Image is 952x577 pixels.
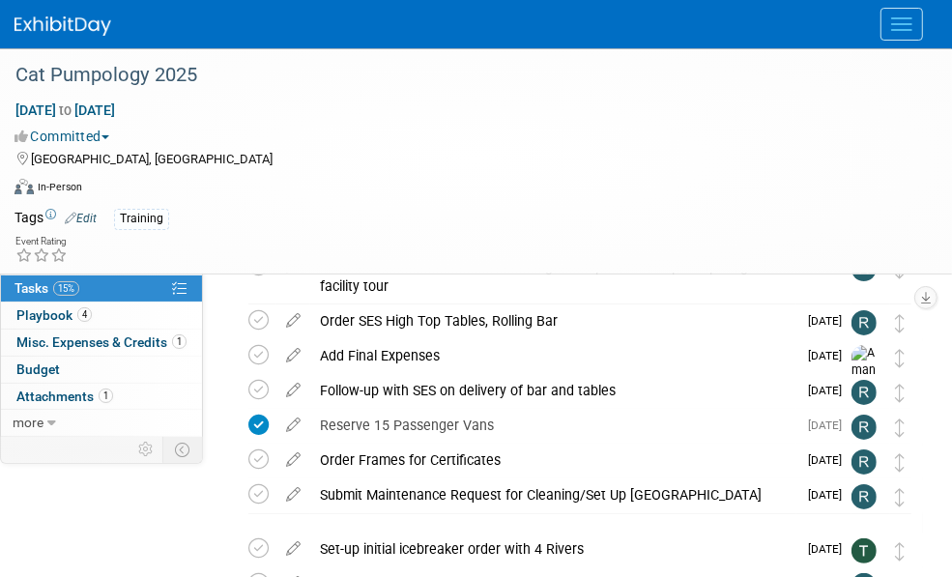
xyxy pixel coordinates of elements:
a: edit [276,417,310,434]
i: Move task [895,349,905,367]
img: Amanda Smith [851,345,880,430]
span: 1 [99,389,113,403]
a: Misc. Expenses & Credits1 [1,330,202,356]
i: Move task [895,488,905,506]
td: Personalize Event Tab Strip [130,437,163,462]
a: more [1,410,202,436]
div: Event Rating [15,237,68,246]
span: to [56,102,74,118]
div: Order SES High Top Tables, Rolling Bar [310,304,796,337]
img: Teri Beth Perkins [851,538,877,563]
div: Follow-up with SES on delivery of bar and tables [310,374,796,407]
a: Budget [1,357,202,383]
img: Robert Lega [851,484,877,509]
div: Cat Pumpology 2025 [9,58,913,93]
a: edit [276,540,310,558]
a: Attachments1 [1,384,202,410]
img: Robert Lega [851,310,877,335]
span: [DATE] [808,314,851,328]
a: edit [276,486,310,504]
div: Set-up initial icebreaker order with 4 Rivers [310,533,796,565]
img: Robert Lega [851,449,877,475]
span: 1 [172,334,187,349]
a: edit [276,312,310,330]
div: Training [114,209,169,229]
span: [DATE] [808,418,851,432]
span: Attachments [16,389,113,404]
span: Tasks [14,280,79,296]
i: Move task [895,384,905,402]
span: [GEOGRAPHIC_DATA], [GEOGRAPHIC_DATA] [31,152,273,166]
div: Order Frames for Certificates [310,444,796,476]
span: Playbook [16,307,92,323]
span: Misc. Expenses & Credits [16,334,187,350]
div: Add Final Expenses [310,339,796,372]
span: [DATE] [808,453,851,467]
td: Toggle Event Tabs [163,437,203,462]
td: Tags [14,208,97,230]
i: Move task [895,314,905,332]
a: Playbook4 [1,303,202,329]
img: ExhibitDay [14,16,111,36]
span: Budget [16,361,60,377]
button: Committed [14,127,117,146]
i: Move task [895,453,905,472]
img: Format-Inperson.png [14,179,34,194]
div: Reserve 15 Passenger Vans [310,409,796,442]
img: Robert Lega [851,380,877,405]
div: In-Person [37,180,82,194]
a: Tasks15% [1,275,202,302]
span: [DATE] [808,349,851,362]
img: Robert Lega [851,415,877,440]
i: Move task [895,542,905,561]
span: [DATE] [808,384,851,397]
button: Menu [880,8,923,41]
div: Send email and instructions to managers responsible for participating in the facility tour [310,250,796,303]
span: [DATE] [DATE] [14,101,116,119]
a: edit [276,451,310,469]
span: more [13,415,43,430]
i: Move task [895,418,905,437]
span: [DATE] [808,488,851,502]
div: Event Format [14,176,928,205]
a: edit [276,382,310,399]
span: 15% [53,281,79,296]
span: [DATE] [808,542,851,556]
a: Edit [65,212,97,225]
a: edit [276,347,310,364]
div: Submit Maintenance Request for Cleaning/Set Up [GEOGRAPHIC_DATA] [310,478,796,511]
span: 4 [77,307,92,322]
